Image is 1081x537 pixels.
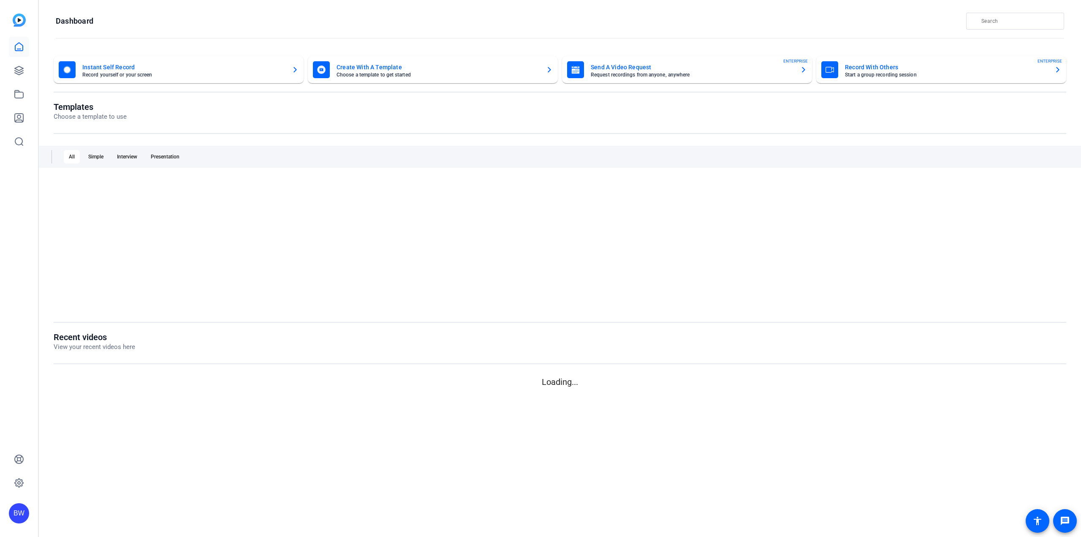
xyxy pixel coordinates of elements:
h1: Templates [54,102,127,112]
button: Instant Self RecordRecord yourself or your screen [54,56,304,83]
mat-card-subtitle: Choose a template to get started [337,72,539,77]
mat-card-subtitle: Start a group recording session [845,72,1048,77]
p: View your recent videos here [54,342,135,352]
div: BW [9,503,29,523]
button: Record With OthersStart a group recording sessionENTERPRISE [816,56,1066,83]
span: ENTERPRISE [783,58,808,64]
div: All [64,150,80,164]
input: Search [981,16,1057,26]
mat-card-title: Instant Self Record [82,62,285,72]
p: Loading... [54,376,1066,388]
p: Choose a template to use [54,112,127,122]
button: Create With A TemplateChoose a template to get started [308,56,558,83]
mat-card-subtitle: Request recordings from anyone, anywhere [591,72,793,77]
button: Send A Video RequestRequest recordings from anyone, anywhereENTERPRISE [562,56,812,83]
mat-card-title: Record With Others [845,62,1048,72]
h1: Dashboard [56,16,93,26]
div: Simple [83,150,109,164]
img: blue-gradient.svg [13,14,26,27]
mat-card-title: Create With A Template [337,62,539,72]
mat-icon: accessibility [1032,516,1043,526]
mat-icon: message [1060,516,1070,526]
h1: Recent videos [54,332,135,342]
mat-card-subtitle: Record yourself or your screen [82,72,285,77]
div: Presentation [146,150,185,164]
span: ENTERPRISE [1038,58,1062,64]
mat-card-title: Send A Video Request [591,62,793,72]
div: Interview [112,150,142,164]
